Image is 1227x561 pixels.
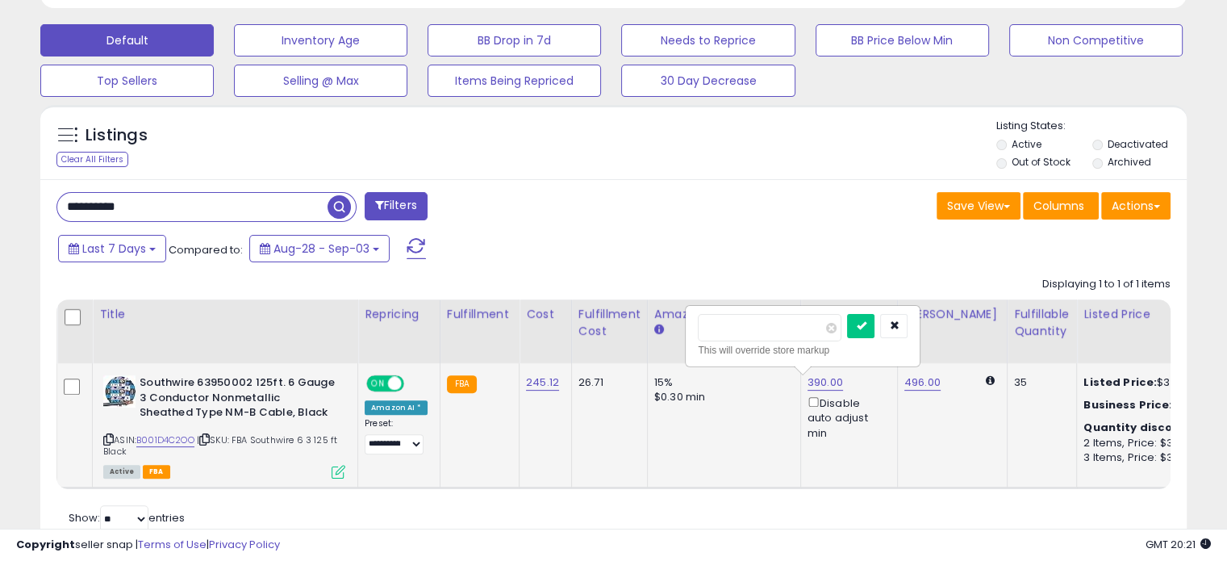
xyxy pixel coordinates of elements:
button: 30 Day Decrease [621,65,795,97]
button: Inventory Age [234,24,407,57]
button: Items Being Repriced [428,65,601,97]
div: seller snap | | [16,538,280,553]
button: Last 7 Days [58,235,166,262]
button: Filters [365,192,428,220]
div: Listed Price [1083,306,1223,323]
button: Aug-28 - Sep-03 [249,235,390,262]
div: 26.71 [578,375,635,390]
b: Quantity discounts [1083,420,1200,435]
img: 51L6mJ9ZCdL._SL40_.jpg [103,375,136,408]
button: Top Sellers [40,65,214,97]
button: BB Price Below Min [816,24,989,57]
div: 2 Items, Price: $385 [1083,436,1217,450]
span: Columns [1033,198,1084,214]
span: OFF [402,377,428,391]
div: Cost [526,306,565,323]
div: Amazon AI * [365,400,428,415]
div: 35 [1014,375,1064,390]
div: Amazon Fees [654,306,794,323]
h5: Listings [86,124,148,147]
div: Fulfillment Cost [578,306,641,340]
div: : [1083,421,1217,435]
div: Clear All Filters [56,152,128,167]
a: Terms of Use [138,537,207,552]
div: $0.30 min [654,390,788,404]
b: Listed Price: [1083,375,1157,390]
a: B001D4C2OO [136,433,194,447]
span: Aug-28 - Sep-03 [273,241,369,257]
label: Deactivated [1107,137,1167,151]
div: 15% [654,375,788,390]
div: Preset: [365,418,428,454]
span: | SKU: FBA Southwire 6 3 125 ft Black [103,433,337,458]
small: Amazon Fees. [654,323,664,337]
button: Default [40,24,214,57]
button: Save View [937,192,1020,220]
div: Fulfillment [447,306,512,323]
div: [PERSON_NAME] [904,306,1000,323]
button: Selling @ Max [234,65,407,97]
button: Actions [1101,192,1171,220]
span: All listings currently available for purchase on Amazon [103,465,140,479]
span: Compared to: [169,242,243,257]
div: Fulfillable Quantity [1014,306,1070,340]
label: Active [1012,137,1041,151]
span: FBA [143,465,170,479]
div: $390 [1083,398,1217,412]
div: Disable auto adjust min [808,394,885,441]
b: Business Price: [1083,397,1172,412]
span: Show: entries [69,510,185,525]
p: Listing States: [996,119,1187,134]
span: Last 7 Days [82,241,146,257]
div: Title [99,306,351,323]
label: Out of Stock [1012,155,1070,169]
a: Privacy Policy [209,537,280,552]
b: Southwire 63950002 125ft. 6 Gauge 3 Conductor Nonmetallic Sheathed Type NM-B Cable, Black [140,375,336,425]
a: 390.00 [808,375,843,391]
div: Repricing [365,306,433,323]
button: Needs to Reprice [621,24,795,57]
small: FBA [447,375,477,393]
div: Displaying 1 to 1 of 1 items [1042,277,1171,292]
label: Archived [1107,155,1150,169]
a: 496.00 [904,375,941,391]
div: This will override store markup [698,342,908,358]
strong: Copyright [16,537,75,552]
span: ON [368,377,388,391]
button: Columns [1023,192,1099,220]
div: $390.00 [1083,375,1217,390]
a: 245.12 [526,375,559,391]
button: Non Competitive [1009,24,1183,57]
div: 3 Items, Price: $381 [1083,450,1217,465]
button: BB Drop in 7d [428,24,601,57]
div: ASIN: [103,375,345,477]
span: 2025-09-11 20:21 GMT [1146,537,1211,552]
